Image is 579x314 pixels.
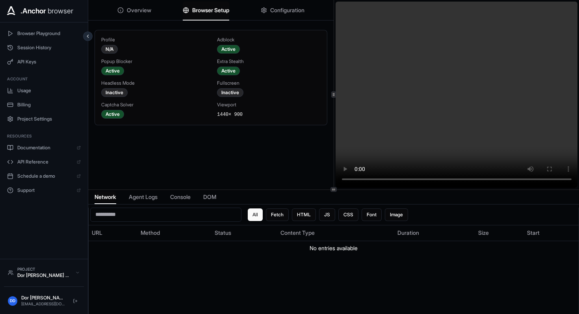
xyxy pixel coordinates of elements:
a: API Reference [3,156,85,168]
span: Billing [17,102,81,108]
div: Profile [101,37,204,43]
td: No entries available [89,241,579,255]
span: Browser Setup [192,6,229,14]
h3: Resources [7,133,81,139]
span: Network [95,193,116,201]
button: ProjectDor [PERSON_NAME] Team [4,263,84,282]
span: DD [10,298,15,304]
div: Fullscreen [217,80,320,86]
span: Console [170,193,191,201]
button: Font [362,208,382,221]
button: Usage [3,84,85,97]
button: Fetch [266,208,289,221]
div: Inactive [101,88,128,97]
span: Documentation [17,145,73,151]
button: JS [319,208,335,221]
h3: Account [7,76,81,82]
div: URL [92,229,134,237]
div: Viewport [217,102,320,108]
div: Popup Blocker [101,58,204,65]
div: [EMAIL_ADDRESS][DOMAIN_NAME] [21,301,67,307]
span: API Keys [17,59,81,65]
div: N/A [101,45,118,54]
div: Adblock [217,37,320,43]
div: Extra Stealth [217,58,320,65]
button: Session History [3,41,85,54]
button: Collapse sidebar [83,32,93,41]
span: API Reference [17,159,73,165]
div: Headless Mode [101,80,204,86]
button: Project Settings [3,113,85,125]
div: Content Type [280,229,391,237]
span: Project Settings [17,116,81,122]
div: Active [101,110,124,119]
div: Dor [PERSON_NAME] Team [17,272,71,279]
a: Documentation [3,141,85,154]
div: Duration [397,229,472,237]
button: Image [385,208,408,221]
span: Schedule a demo [17,173,73,179]
button: Browser Playground [3,27,85,40]
span: Configuration [270,6,304,14]
a: Support [3,184,85,197]
button: Logout [71,296,80,306]
span: Support [17,187,73,193]
button: All [248,208,263,221]
div: Captcha Solver [101,102,204,108]
span: 1440 × 900 [217,112,243,117]
div: Size [478,229,521,237]
button: API Keys [3,56,85,68]
div: Active [217,45,240,54]
button: Billing [3,98,85,111]
span: browser [48,6,73,17]
span: Usage [17,87,81,94]
span: Browser Playground [17,30,81,37]
span: DOM [203,193,216,201]
span: .Anchor [20,6,46,17]
div: Active [217,67,240,75]
div: Status [215,229,274,237]
span: Overview [127,6,151,14]
button: HTML [292,208,316,221]
div: Active [101,67,124,75]
div: Start [527,229,575,237]
div: Method [141,229,208,237]
button: CSS [338,208,358,221]
a: Schedule a demo [3,170,85,182]
img: Anchor Icon [5,5,17,17]
span: Agent Logs [129,193,158,201]
span: Session History [17,45,81,51]
div: Dor [PERSON_NAME] [21,295,67,301]
div: Project [17,266,71,272]
div: Inactive [217,88,243,97]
